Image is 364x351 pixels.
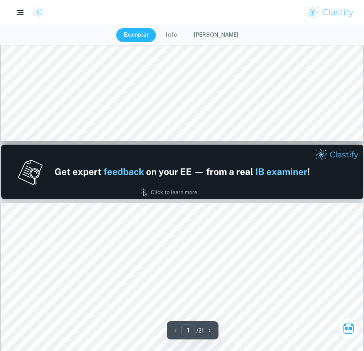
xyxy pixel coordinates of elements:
[116,28,157,42] button: Exemplar
[338,318,359,339] button: Ask Clai
[186,28,246,42] button: [PERSON_NAME]
[28,7,44,18] a: Clastify logo
[1,145,363,199] img: Ad
[306,5,355,20] img: Clastify logo
[32,7,44,18] img: Clastify logo
[196,326,204,335] p: / 21
[158,28,185,42] button: Info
